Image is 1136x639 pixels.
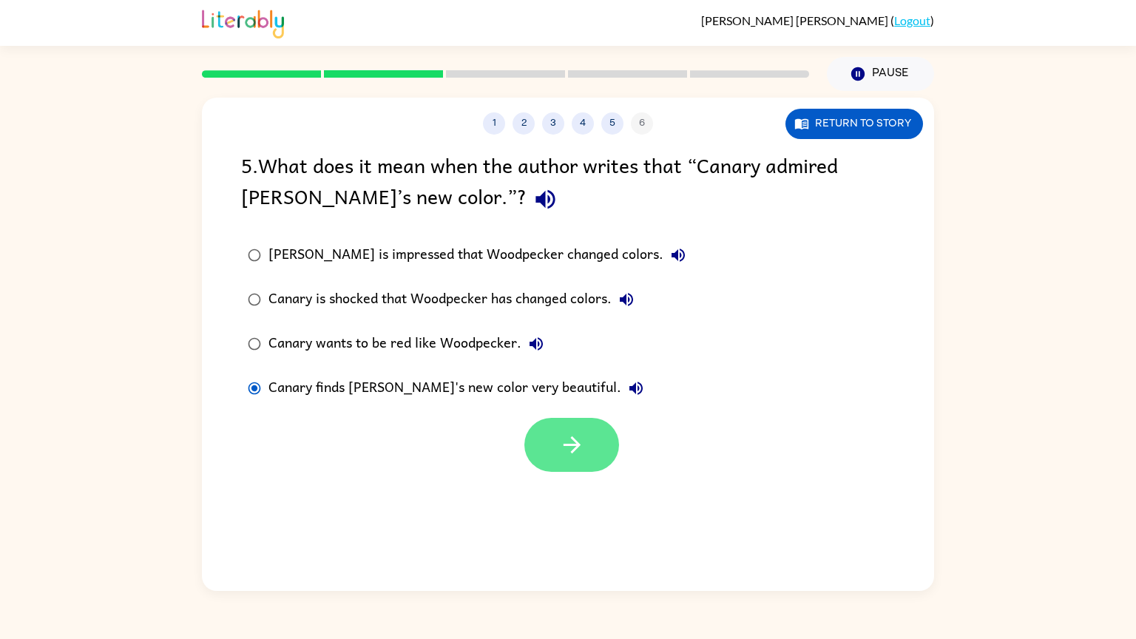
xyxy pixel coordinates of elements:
[483,112,505,135] button: 1
[621,373,651,403] button: Canary finds [PERSON_NAME]'s new color very beautiful.
[513,112,535,135] button: 2
[612,285,641,314] button: Canary is shocked that Woodpecker has changed colors.
[572,112,594,135] button: 4
[827,57,934,91] button: Pause
[663,240,693,270] button: [PERSON_NAME] is impressed that Woodpecker changed colors.
[268,373,651,403] div: Canary finds [PERSON_NAME]'s new color very beautiful.
[521,329,551,359] button: Canary wants to be red like Woodpecker.
[268,329,551,359] div: Canary wants to be red like Woodpecker.
[894,13,930,27] a: Logout
[542,112,564,135] button: 3
[268,240,693,270] div: [PERSON_NAME] is impressed that Woodpecker changed colors.
[202,6,284,38] img: Literably
[241,149,895,218] div: 5 . What does it mean when the author writes that “Canary admired [PERSON_NAME]’s new color.”?
[701,13,890,27] span: [PERSON_NAME] [PERSON_NAME]
[601,112,623,135] button: 5
[268,285,641,314] div: Canary is shocked that Woodpecker has changed colors.
[701,13,934,27] div: ( )
[785,109,923,139] button: Return to story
